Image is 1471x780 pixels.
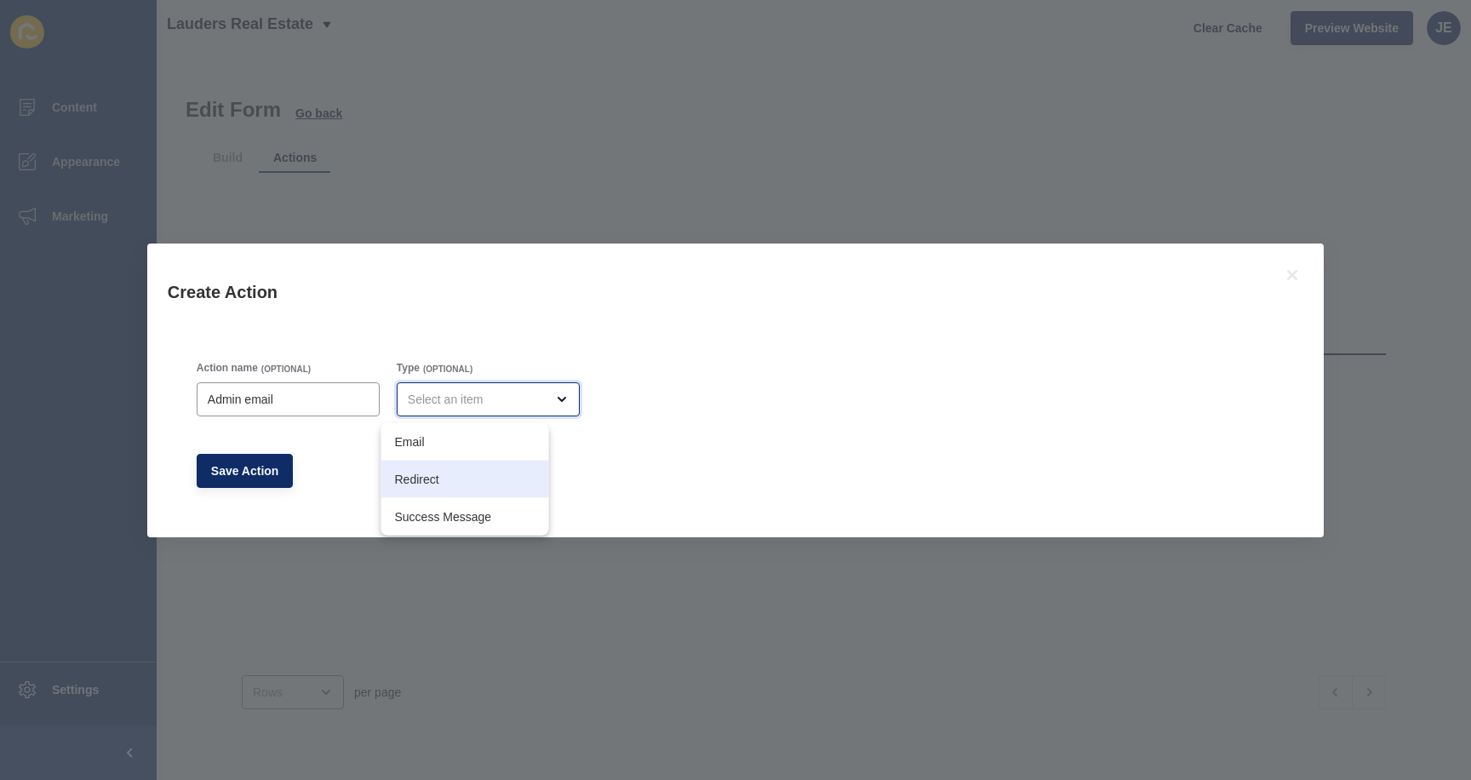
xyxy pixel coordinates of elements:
[397,382,580,416] div: close menu
[197,454,294,488] button: Save Action
[395,471,535,488] span: Redirect
[397,361,420,375] label: Type
[197,361,258,375] label: Action name
[423,364,472,376] span: (OPTIONAL)
[168,281,1261,303] h1: Create Action
[211,462,279,479] span: Save Action
[395,508,535,525] span: Success Message
[395,433,535,450] span: Email
[261,364,311,376] span: (OPTIONAL)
